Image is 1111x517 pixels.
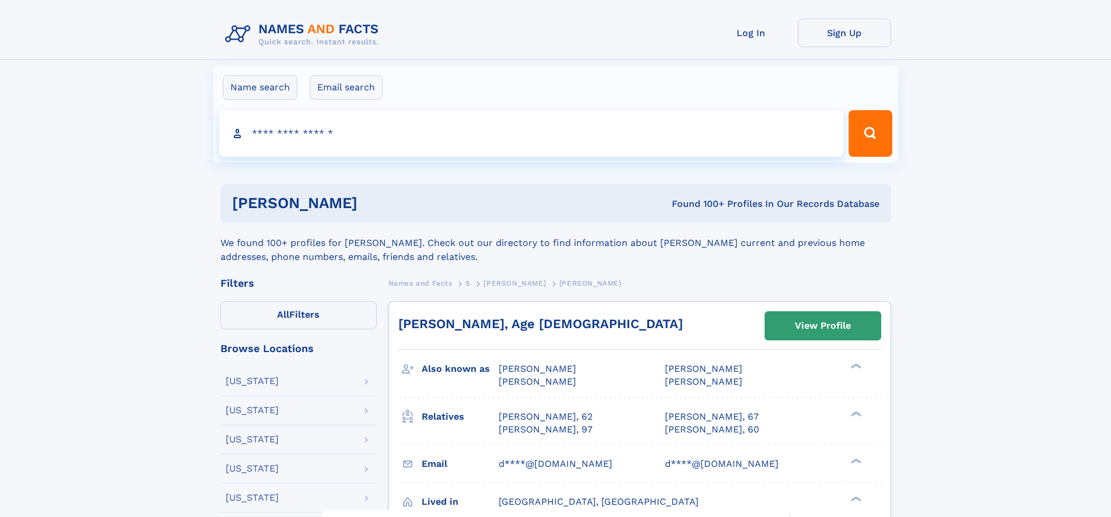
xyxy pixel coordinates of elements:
[388,276,453,290] a: Names and Facts
[499,363,576,374] span: [PERSON_NAME]
[220,222,891,264] div: We found 100+ profiles for [PERSON_NAME]. Check out our directory to find information about [PERS...
[514,198,879,210] div: Found 100+ Profiles In Our Records Database
[848,363,862,370] div: ❯
[848,457,862,465] div: ❯
[398,316,683,331] a: [PERSON_NAME], Age [DEMOGRAPHIC_DATA]
[422,359,499,379] h3: Also known as
[277,309,289,320] span: All
[665,363,742,374] span: [PERSON_NAME]
[499,423,593,436] a: [PERSON_NAME], 97
[220,278,377,289] div: Filters
[499,410,593,423] a: [PERSON_NAME], 62
[483,276,546,290] a: [PERSON_NAME]
[220,19,388,50] img: Logo Names and Facts
[219,110,844,157] input: search input
[220,343,377,354] div: Browse Locations
[226,377,279,386] div: [US_STATE]
[665,376,742,387] span: [PERSON_NAME]
[795,312,851,339] div: View Profile
[226,435,279,444] div: [US_STATE]
[226,493,279,502] div: [US_STATE]
[665,423,759,436] a: [PERSON_NAME], 60
[499,376,576,387] span: [PERSON_NAME]
[483,279,546,287] span: [PERSON_NAME]
[665,410,759,423] a: [PERSON_NAME], 67
[848,410,862,417] div: ❯
[465,276,471,290] a: S
[798,19,891,47] a: Sign Up
[848,495,862,502] div: ❯
[849,110,892,157] button: Search Button
[765,312,881,340] a: View Profile
[422,407,499,427] h3: Relatives
[499,496,699,507] span: [GEOGRAPHIC_DATA], [GEOGRAPHIC_DATA]
[223,75,297,100] label: Name search
[422,454,499,474] h3: Email
[226,464,279,473] div: [US_STATE]
[705,19,798,47] a: Log In
[559,279,622,287] span: [PERSON_NAME]
[226,406,279,415] div: [US_STATE]
[232,196,515,210] h1: [PERSON_NAME]
[220,301,377,329] label: Filters
[422,492,499,512] h3: Lived in
[465,279,471,287] span: S
[310,75,383,100] label: Email search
